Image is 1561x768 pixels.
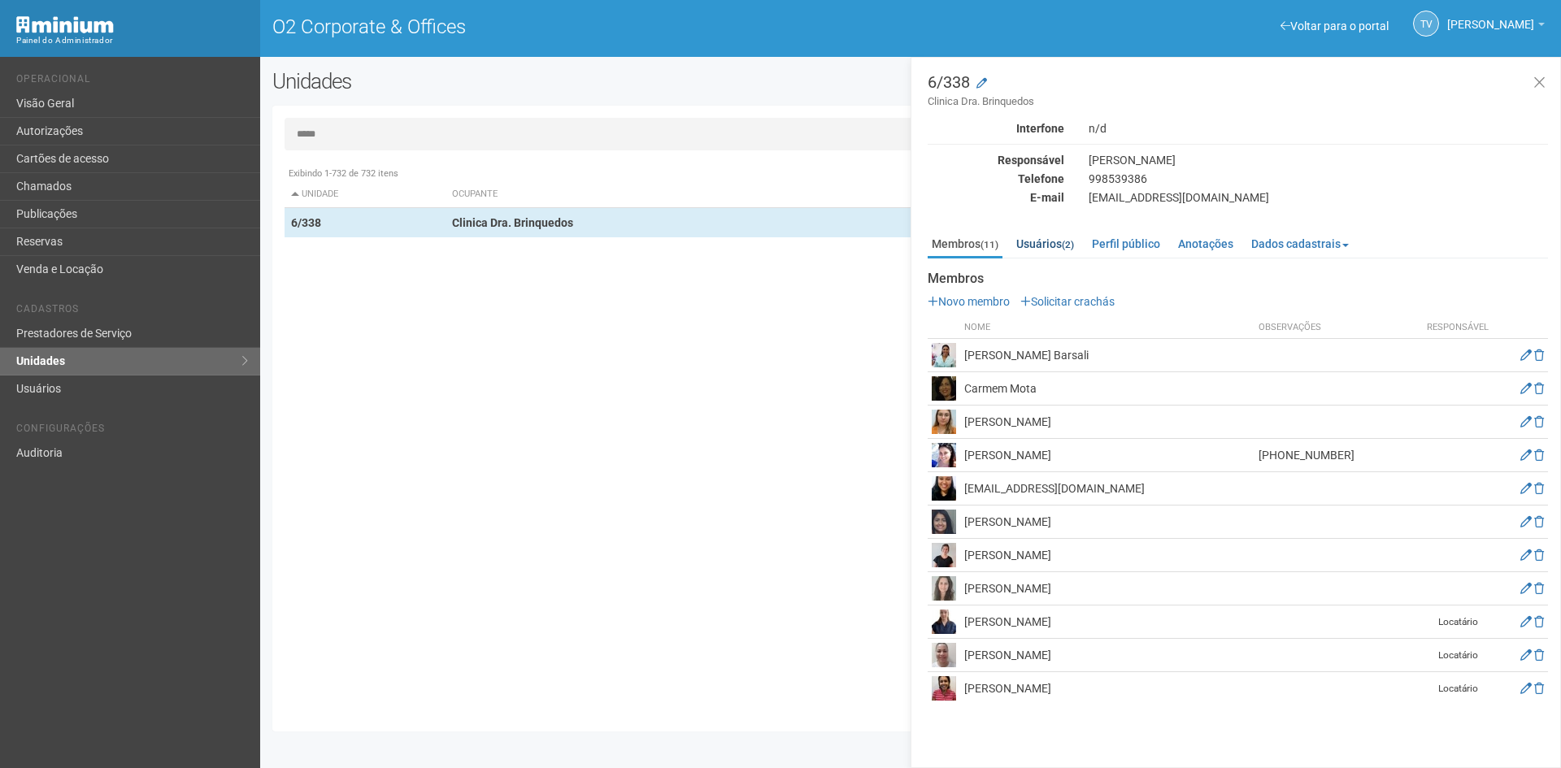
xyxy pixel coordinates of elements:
[1417,605,1498,639] td: Locatário
[932,410,956,434] img: user.png
[1534,382,1544,395] a: Excluir membro
[932,576,956,601] img: user.png
[932,343,956,367] img: user.png
[928,94,1548,109] small: Clinica Dra. Brinquedos
[1281,20,1389,33] a: Voltar para o portal
[16,423,248,440] li: Configurações
[1520,515,1532,528] a: Editar membro
[1254,439,1417,472] td: [PHONE_NUMBER]
[1417,317,1498,339] th: Responsável
[928,74,1548,109] h3: 6/338
[960,406,1254,439] td: [PERSON_NAME]
[928,232,1002,258] a: Membros(11)
[1447,20,1545,33] a: [PERSON_NAME]
[932,376,956,401] img: user.png
[1520,682,1532,695] a: Editar membro
[1247,232,1353,256] a: Dados cadastrais
[1520,349,1532,362] a: Editar membro
[932,676,956,701] img: user.png
[1076,171,1560,186] div: 998539386
[960,505,1254,539] td: [PERSON_NAME]
[960,439,1254,472] td: [PERSON_NAME]
[928,295,1010,308] a: Novo membro
[1520,649,1532,662] a: Editar membro
[960,472,1254,505] td: [EMAIL_ADDRESS][DOMAIN_NAME]
[932,610,956,634] img: user.png
[446,181,998,208] th: Ocupante: activate to sort column ascending
[1417,672,1498,705] td: Locatário
[1534,682,1544,695] a: Excluir membro
[1534,515,1544,528] a: Excluir membro
[1534,649,1544,662] a: Excluir membro
[915,171,1076,186] div: Telefone
[1520,415,1532,428] a: Editar membro
[272,16,898,37] h1: O2 Corporate & Offices
[1076,121,1560,136] div: n/d
[452,216,573,229] strong: Clinica Dra. Brinquedos
[1417,639,1498,672] td: Locatário
[1062,239,1074,250] small: (2)
[1012,232,1078,256] a: Usuários(2)
[1520,482,1532,495] a: Editar membro
[1076,190,1560,205] div: [EMAIL_ADDRESS][DOMAIN_NAME]
[928,271,1548,286] strong: Membros
[16,33,248,48] div: Painel do Administrador
[960,317,1254,339] th: Nome
[915,121,1076,136] div: Interfone
[16,73,248,90] li: Operacional
[1534,582,1544,595] a: Excluir membro
[960,672,1254,705] td: [PERSON_NAME]
[1534,482,1544,495] a: Excluir membro
[960,372,1254,406] td: Carmem Mota
[1534,615,1544,628] a: Excluir membro
[1520,549,1532,562] a: Editar membro
[291,216,321,229] strong: 6/338
[960,639,1254,672] td: [PERSON_NAME]
[1534,549,1544,562] a: Excluir membro
[932,643,956,667] img: user.png
[1174,232,1237,256] a: Anotações
[981,239,998,250] small: (11)
[960,539,1254,572] td: [PERSON_NAME]
[1020,295,1115,308] a: Solicitar crachás
[960,339,1254,372] td: [PERSON_NAME] Barsali
[16,16,114,33] img: Minium
[1088,232,1164,256] a: Perfil público
[1534,415,1544,428] a: Excluir membro
[285,167,1537,181] div: Exibindo 1-732 de 732 itens
[272,69,790,93] h2: Unidades
[932,510,956,534] img: user.png
[1520,449,1532,462] a: Editar membro
[932,476,956,501] img: user.png
[285,181,446,208] th: Unidade: activate to sort column descending
[915,153,1076,167] div: Responsável
[1254,317,1417,339] th: Observações
[960,605,1254,639] td: [PERSON_NAME]
[1520,582,1532,595] a: Editar membro
[1447,2,1534,31] span: Thayane Vasconcelos Torres
[915,190,1076,205] div: E-mail
[932,443,956,467] img: user.png
[960,572,1254,605] td: [PERSON_NAME]
[932,543,956,567] img: user.png
[1520,615,1532,628] a: Editar membro
[976,76,987,92] a: Modificar a unidade
[1076,153,1560,167] div: [PERSON_NAME]
[16,303,248,320] li: Cadastros
[1413,11,1439,37] a: TV
[1520,382,1532,395] a: Editar membro
[1534,349,1544,362] a: Excluir membro
[1534,449,1544,462] a: Excluir membro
